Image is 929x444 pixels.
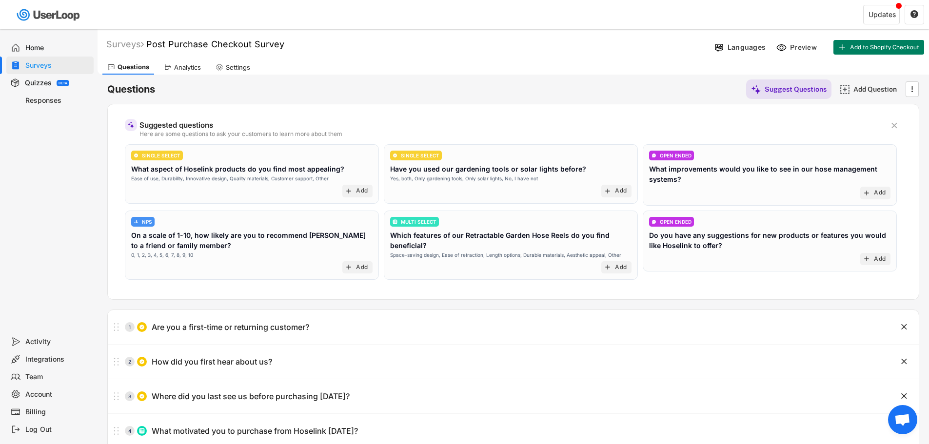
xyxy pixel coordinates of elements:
div: Responses [25,96,90,105]
text:  [901,391,907,401]
div: Add [356,264,368,271]
button:  [899,322,909,332]
div: Where did you last see us before purchasing [DATE]? [152,391,350,402]
h6: Questions [107,83,155,96]
button: Add to Shopify Checkout [833,40,924,55]
div: Updates [869,11,896,18]
img: ConversationMinor.svg [652,219,656,224]
button:  [899,357,909,367]
text:  [901,356,907,367]
div: Analytics [174,63,201,72]
div: How did you first hear about us? [152,357,272,367]
div: 2 [125,359,135,364]
text:  [891,120,897,131]
button: add [604,187,612,195]
div: Add [615,187,627,195]
img: Language%20Icon.svg [714,42,724,53]
div: Billing [25,407,90,417]
div: Add [874,255,886,263]
img: AdjustIcon.svg [134,219,138,224]
div: Which features of our Retractable Garden Hose Reels do you find beneficial? [390,230,632,251]
font: Post Purchase Checkout Survey [146,39,284,49]
div: OPEN ENDED [660,219,692,224]
button:  [889,121,899,131]
button: add [863,189,870,197]
div: 4 [125,428,135,433]
div: SINGLE SELECT [401,153,439,158]
div: Yes, both, Only gardening tools, Only solar lights, No, I have not [390,175,538,182]
div: Suggest Questions [765,85,827,94]
div: Home [25,43,90,53]
img: CircleTickMinorWhite.svg [139,324,145,330]
div: Team [25,372,90,382]
div: 1 [125,325,135,329]
div: What improvements would you like to see in our hose management systems? [649,164,890,184]
div: Integrations [25,355,90,364]
button:  [907,82,917,97]
div: 0, 1, 2, 3, 4, 5, 6, 7, 8, 9, 10 [131,251,193,259]
img: ConversationMinor.svg [652,153,656,158]
div: Surveys [25,61,90,70]
div: 3 [125,394,135,399]
div: Add [356,187,368,195]
div: Log Out [25,425,90,434]
div: Do you have any suggestions for new products or features you would like Hoselink to offer? [649,230,890,251]
div: Suggested questions [139,121,882,129]
div: On a scale of 1-10, how likely are you to recommend [PERSON_NAME] to a friend or family member? [131,230,373,251]
img: CircleTickMinorWhite.svg [139,359,145,365]
div: BETA [59,81,67,85]
div: Languages [728,43,766,52]
button: add [345,263,353,271]
div: Preview [790,43,819,52]
div: Questions [118,63,149,71]
text:  [901,322,907,332]
button:  [899,391,909,401]
img: CircleTickMinorWhite.svg [139,393,145,399]
img: ListMajor.svg [393,219,397,224]
text:  [911,84,913,94]
div: Add Question [853,85,902,94]
button: add [863,255,870,263]
div: OPEN ENDED [660,153,692,158]
img: CircleTickMinorWhite.svg [134,153,138,158]
img: userloop-logo-01.svg [15,5,83,25]
button: add [604,263,612,271]
div: MULTI SELECT [401,219,436,224]
div: Add [874,189,886,197]
div: Account [25,390,90,399]
img: CircleTickMinorWhite.svg [393,153,397,158]
div: SINGLE SELECT [142,153,180,158]
div: Open chat [888,405,917,434]
div: Space-saving design, Ease of retraction, Length options, Durable materials, Aesthetic appeal, Other [390,251,621,259]
div: Ease of use, Durability, Innovative design, Quality materials, Customer support, Other [131,175,329,182]
div: Activity [25,337,90,347]
img: MagicMajor%20%28Purple%29.svg [127,121,135,129]
button: add [345,187,353,195]
div: Add [615,264,627,271]
div: What aspect of Hoselink products do you find most appealing? [131,164,344,174]
div: NPS [142,219,152,224]
button:  [910,10,919,19]
div: Are you a first-time or returning customer? [152,322,309,332]
div: What motivated you to purchase from Hoselink [DATE]? [152,426,358,436]
div: Here are some questions to ask your customers to learn more about them [139,131,882,137]
div: Settings [226,63,250,72]
span: Add to Shopify Checkout [850,44,919,50]
div: Surveys [106,39,144,50]
div: Quizzes [25,78,52,88]
img: AddMajor.svg [840,84,850,95]
img: ListMajor.svg [139,428,145,434]
img: MagicMajor%20%28Purple%29.svg [751,84,761,95]
div: Have you used our gardening tools or solar lights before? [390,164,586,174]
